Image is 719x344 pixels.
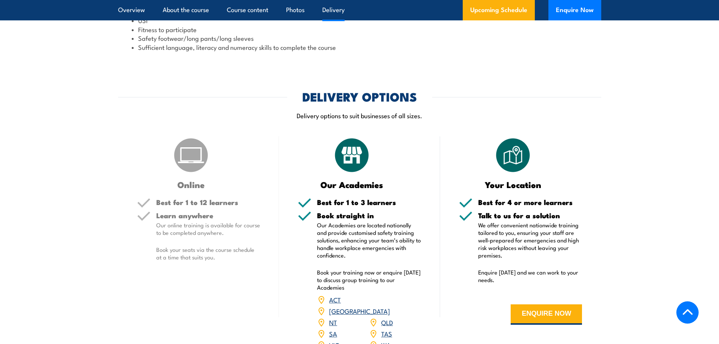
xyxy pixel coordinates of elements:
h5: Talk to us for a solution [478,212,582,219]
a: [GEOGRAPHIC_DATA] [329,306,390,315]
h5: Book straight in [317,212,421,219]
a: ACT [329,295,341,304]
li: Safety footwear/long pants/long sleeves [132,34,588,42]
li: Fitness to participate [132,25,588,34]
a: NT [329,318,337,327]
li: Sufficient language, literacy and numeracy skills to complete the course [132,43,588,51]
p: We offer convenient nationwide training tailored to you, ensuring your staff are well-prepared fo... [478,221,582,259]
h3: Our Academies [298,180,406,189]
p: Book your seats via the course schedule at a time that suits you. [156,246,260,261]
h3: Online [137,180,245,189]
h5: Best for 1 to 12 learners [156,199,260,206]
h2: DELIVERY OPTIONS [302,91,417,102]
h5: Learn anywhere [156,212,260,219]
button: ENQUIRE NOW [511,304,582,325]
p: Delivery options to suit businesses of all sizes. [118,111,601,120]
p: Our online training is available for course to be completed anywhere. [156,221,260,236]
h3: Your Location [459,180,567,189]
a: SA [329,329,337,338]
h5: Best for 1 to 3 learners [317,199,421,206]
p: Our Academies are located nationally and provide customised safety training solutions, enhancing ... [317,221,421,259]
li: USI [132,16,588,25]
p: Enquire [DATE] and we can work to your needs. [478,268,582,284]
h5: Best for 4 or more learners [478,199,582,206]
a: TAS [381,329,392,338]
a: QLD [381,318,393,327]
p: Book your training now or enquire [DATE] to discuss group training to our Academies [317,268,421,291]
